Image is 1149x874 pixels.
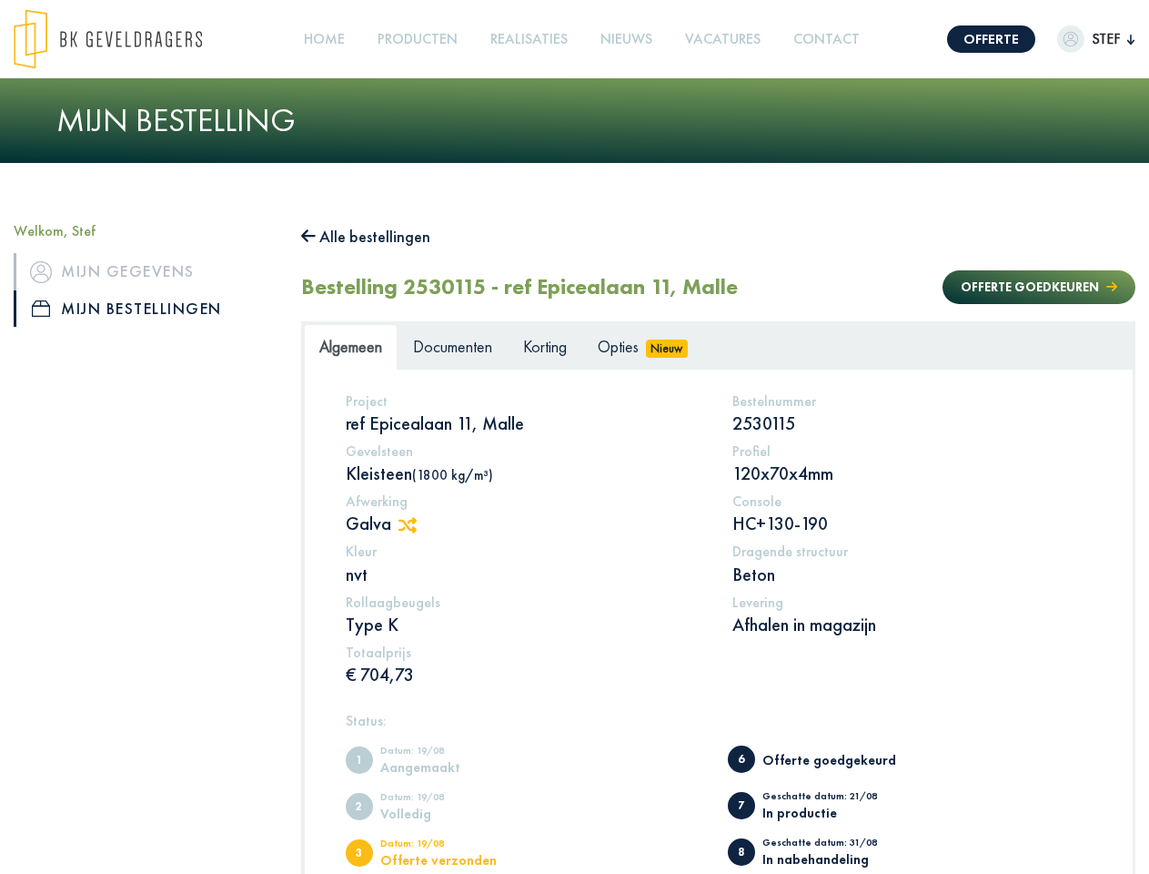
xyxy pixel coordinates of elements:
[14,9,202,69] img: logo
[728,746,755,773] span: Offerte goedgekeurd
[762,852,912,866] div: In nabehandeling
[346,793,373,820] span: Volledig
[346,613,705,636] p: Type K
[1057,25,1134,53] button: Stef
[346,412,705,435] p: ref Epicealaan 11, Malle
[346,644,705,661] h5: Totaalprijs
[762,753,912,767] div: Offerte goedgekeurd
[346,839,373,867] span: Offerte verzonden
[319,336,382,357] span: Algemeen
[346,663,705,686] p: € 704,73
[732,512,1092,535] p: HC+130-190
[346,392,705,410] h5: Project
[732,392,1092,410] h5: Bestelnummer
[942,270,1135,304] button: Offerte goedkeuren
[30,261,52,283] img: icon
[346,747,373,774] span: Aangemaakt
[732,442,1092,460] h5: Profiel
[346,543,705,560] h5: Kleur
[483,19,575,60] a: Realisaties
[346,563,705,586] p: nvt
[412,466,493,483] span: (1800 kg/m³)
[301,274,738,300] h2: Bestelling 2530115 - ref Epicealaan 11, Malle
[413,336,492,357] span: Documenten
[297,19,352,60] a: Home
[523,336,567,357] span: Korting
[14,290,274,327] a: iconMijn bestellingen
[304,324,1133,369] ul: Tabs
[598,336,639,357] span: Opties
[370,19,465,60] a: Producten
[301,222,430,251] button: Alle bestellingen
[380,760,530,774] div: Aangemaakt
[947,25,1035,53] a: Offerte
[732,412,1092,435] p: 2530115
[732,613,1092,636] p: Afhalen in magazijn
[346,442,705,460] h5: Gevelsteen
[380,838,530,853] div: Datum: 19/08
[346,493,705,510] h5: Afwerking
[346,462,705,485] p: Kleisteen
[56,101,1094,140] h1: Mijn bestelling
[786,19,867,60] a: Contact
[380,807,530,820] div: Volledig
[728,792,755,819] span: In productie
[32,300,50,317] img: icon
[380,746,530,760] div: Datum: 19/08
[728,838,755,866] span: In nabehandeling
[14,253,274,290] a: iconMijn gegevens
[732,543,1092,560] h5: Dragende structuur
[593,19,660,60] a: Nieuws
[678,19,768,60] a: Vacatures
[762,838,912,852] div: Geschatte datum: 31/08
[732,563,1092,586] p: Beton
[762,791,912,806] div: Geschatte datum: 21/08
[14,222,274,239] h5: Welkom, Stef
[346,512,705,535] p: Galva
[1057,25,1084,53] img: dummypic.png
[646,340,688,358] span: Nieuw
[1084,28,1127,50] span: Stef
[732,462,1092,485] p: 120x70x4mm
[380,792,530,807] div: Datum: 19/08
[346,712,1092,729] h5: Status:
[346,594,705,611] h5: Rollaagbeugels
[380,853,530,867] div: Offerte verzonden
[732,594,1092,611] h5: Levering
[732,493,1092,510] h5: Console
[762,806,912,819] div: In productie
